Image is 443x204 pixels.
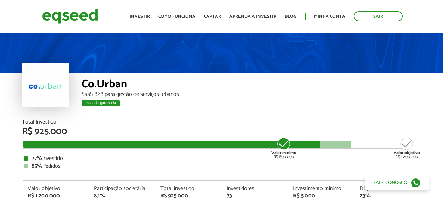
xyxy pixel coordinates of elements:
div: 73 [227,193,283,199]
div: Participação societária [94,186,150,191]
a: Captar [204,14,221,19]
a: Aprenda a investir [229,14,276,19]
div: R$ 800.000 [271,137,297,159]
div: R$ 5.000 [293,193,349,199]
img: EqSeed [42,7,98,26]
div: Valor objetivo [28,186,84,191]
div: R$ 925.000 [22,127,421,136]
a: Blog [285,14,296,19]
a: Fale conosco [365,175,429,190]
div: R$ 925.000 [160,193,216,199]
a: Investir [130,14,150,19]
a: Como funciona [158,14,195,19]
div: Rodada garantida [82,100,120,106]
div: Investimento mínimo [293,186,349,191]
div: R$ 1.200.000 [394,137,420,159]
strong: 85% [32,161,42,171]
a: Sair [354,11,403,21]
div: Investido [24,156,420,161]
div: Investidores [227,186,283,191]
strong: Valor mínimo [271,149,296,156]
div: 8,1% [94,193,150,199]
div: R$ 1.200.000 [28,193,84,199]
div: Total Investido [22,119,421,125]
div: Total investido [160,186,216,191]
div: 23% [360,193,416,199]
strong: Valor objetivo [394,149,420,156]
a: Minha conta [314,14,345,19]
div: Pedidos [24,163,420,169]
strong: 77% [32,154,42,163]
div: Co.Urban [82,79,421,92]
div: SaaS B2B para gestão de serviços urbanos [82,92,421,97]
